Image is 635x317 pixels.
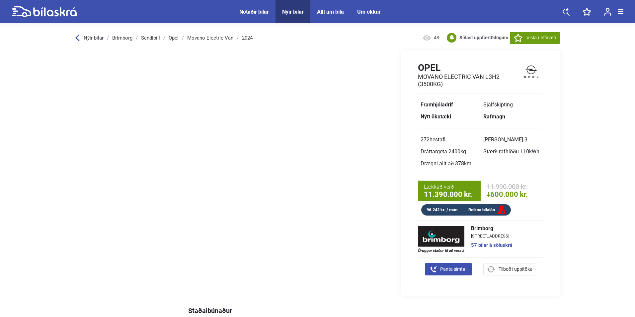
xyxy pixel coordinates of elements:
span: 11.390.000 kr. [424,191,475,198]
span: [STREET_ADDRESS] [471,234,512,238]
span: 272 [421,136,445,143]
h1: Opel [418,62,519,73]
a: Reikna bílalán [463,206,511,214]
a: Um okkur [357,9,381,15]
img: user-login.svg [604,8,611,16]
h2: Movano Electric Van L3H2 (3500kg) [418,73,519,88]
a: 2024 [242,35,253,41]
b: Rafmagn [483,113,505,120]
a: 57 bílar á söluskrá [471,243,512,248]
span: Stærð rafhlöðu 110 [483,148,539,155]
a: Notaðir bílar [239,9,269,15]
span: Staðalbúnaður [188,307,232,315]
span: km [464,160,471,167]
button: Vista í eftirlæti [510,32,560,44]
a: Allt um bíla [317,9,344,15]
span: 48 [434,35,442,41]
span: Brimborg [471,226,512,231]
span: hestafl [430,136,445,143]
a: Movano Electric Van [187,35,233,41]
span: Tilboð í uppítöku [499,266,532,273]
div: 96.242 kr. / mán [421,206,463,214]
span: Dráttargeta 2400 [421,148,466,155]
b: Síðast uppfært dögum [459,35,508,40]
a: Sendibíll [141,35,160,41]
span: Sjálfskipting [483,101,513,108]
span: Vista í eftirlæti [526,34,556,41]
span: Nýir bílar [84,35,104,41]
a: Opel [169,35,179,41]
a: Brimborg [112,35,132,41]
span: Drægni allt að 378 [421,160,471,167]
b: Framhjóladrif [421,101,453,108]
span: 0 [491,35,494,40]
span: [PERSON_NAME] 3 [483,136,527,143]
span: 600.000 kr. [487,190,537,198]
span: 11.990.000 kr. [487,183,537,190]
span: Panta símtal [440,266,466,273]
a: Nýir bílar [282,9,304,15]
b: Nýtt ökutæki [421,113,451,120]
span: Lækkað verð [424,183,475,191]
span: kg [460,148,466,155]
span: kWh [529,148,539,155]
